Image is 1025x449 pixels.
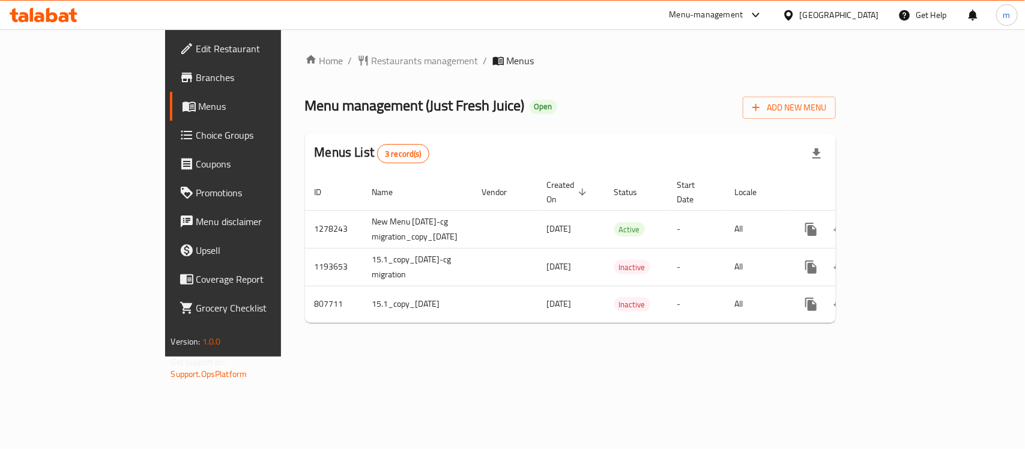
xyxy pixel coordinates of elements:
[196,157,327,171] span: Coupons
[670,8,743,22] div: Menu-management
[196,301,327,315] span: Grocery Checklist
[170,63,336,92] a: Branches
[826,290,854,319] button: Change Status
[530,101,557,112] span: Open
[614,260,650,274] div: Inactive
[378,148,429,160] span: 3 record(s)
[171,354,226,370] span: Get support on:
[196,128,327,142] span: Choice Groups
[170,265,336,294] a: Coverage Report
[787,174,922,211] th: Actions
[614,223,645,237] span: Active
[614,185,653,199] span: Status
[797,215,826,244] button: more
[507,53,534,68] span: Menus
[752,100,826,115] span: Add New Menu
[170,92,336,121] a: Menus
[547,221,572,237] span: [DATE]
[668,210,725,248] td: -
[1003,8,1011,22] span: m
[725,248,787,286] td: All
[196,243,327,258] span: Upsell
[826,215,854,244] button: Change Status
[170,178,336,207] a: Promotions
[547,178,590,206] span: Created On
[170,121,336,149] a: Choice Groups
[305,53,836,68] nav: breadcrumb
[725,210,787,248] td: All
[800,8,879,22] div: [GEOGRAPHIC_DATA]
[170,207,336,236] a: Menu disclaimer
[743,97,836,119] button: Add New Menu
[668,286,725,322] td: -
[363,248,473,286] td: 15.1_copy_[DATE]-cg migration
[315,143,429,163] h2: Menus List
[482,185,523,199] span: Vendor
[614,297,650,312] div: Inactive
[735,185,773,199] span: Locale
[372,53,479,68] span: Restaurants management
[802,139,831,168] div: Export file
[725,286,787,322] td: All
[547,296,572,312] span: [DATE]
[547,259,572,274] span: [DATE]
[196,70,327,85] span: Branches
[171,334,201,349] span: Version:
[170,34,336,63] a: Edit Restaurant
[171,366,247,382] a: Support.OpsPlatform
[305,174,922,323] table: enhanced table
[196,185,327,200] span: Promotions
[199,99,327,113] span: Menus
[315,185,337,199] span: ID
[530,100,557,114] div: Open
[614,261,650,274] span: Inactive
[357,53,479,68] a: Restaurants management
[348,53,352,68] li: /
[614,298,650,312] span: Inactive
[826,253,854,282] button: Change Status
[170,236,336,265] a: Upsell
[797,290,826,319] button: more
[363,286,473,322] td: 15.1_copy_[DATE]
[305,92,525,119] span: Menu management ( Just Fresh Juice )
[614,222,645,237] div: Active
[677,178,711,206] span: Start Date
[797,253,826,282] button: more
[483,53,488,68] li: /
[196,41,327,56] span: Edit Restaurant
[202,334,221,349] span: 1.0.0
[196,272,327,286] span: Coverage Report
[363,210,473,248] td: New Menu [DATE]-cg migration_copy_[DATE]
[372,185,409,199] span: Name
[170,149,336,178] a: Coupons
[170,294,336,322] a: Grocery Checklist
[196,214,327,229] span: Menu disclaimer
[668,248,725,286] td: -
[377,144,429,163] div: Total records count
